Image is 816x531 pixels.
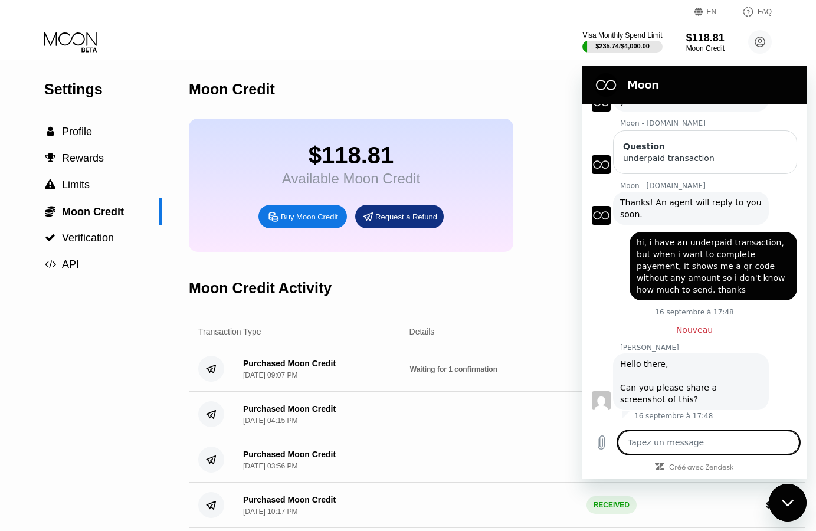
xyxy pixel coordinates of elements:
[769,484,807,522] iframe: Bouton de lancement de la fenêtre de messagerie, conversation en cours
[410,365,497,373] span: Waiting for 1 confirmation
[582,31,662,53] div: Visa Monthly Spend Limit$235.74/$4,000.00
[686,44,725,53] div: Moon Credit
[45,179,55,190] span: 
[62,258,79,270] span: API
[189,280,332,297] div: Moon Credit Activity
[409,327,435,336] div: Details
[45,232,55,243] span: 
[243,507,297,516] div: [DATE] 10:17 PM
[44,126,56,137] div: 
[62,206,124,218] span: Moon Credit
[44,179,56,190] div: 
[62,232,114,244] span: Verification
[282,142,420,169] div: $118.81
[47,126,54,137] span: 
[62,126,92,137] span: Profile
[45,205,55,217] span: 
[243,417,297,425] div: [DATE] 04:15 PM
[189,81,275,98] div: Moon Credit
[243,450,336,459] div: Purchased Moon Credit
[44,153,56,163] div: 
[45,259,56,270] span: 
[281,212,338,222] div: Buy Moon Credit
[44,205,56,217] div: 
[243,404,336,414] div: Purchased Moon Credit
[766,500,796,510] div: $ 260.00
[44,259,56,270] div: 
[198,327,261,336] div: Transaction Type
[355,205,444,228] div: Request a Refund
[730,6,772,18] div: FAQ
[686,32,725,53] div: $118.81Moon Credit
[62,152,104,164] span: Rewards
[694,6,730,18] div: EN
[282,171,420,187] div: Available Moon Credit
[582,31,662,40] div: Visa Monthly Spend Limit
[595,42,650,50] div: $235.74 / $4,000.00
[44,232,56,243] div: 
[243,495,336,504] div: Purchased Moon Credit
[243,359,336,368] div: Purchased Moon Credit
[686,32,725,44] div: $118.81
[375,212,437,222] div: Request a Refund
[45,153,55,163] span: 
[243,462,297,470] div: [DATE] 03:56 PM
[586,496,637,514] div: RECEIVED
[62,179,90,191] span: Limits
[707,8,717,16] div: EN
[258,205,347,228] div: Buy Moon Credit
[758,8,772,16] div: FAQ
[44,81,162,98] div: Settings
[582,66,807,479] iframe: Fenêtre de messagerie
[243,371,297,379] div: [DATE] 09:07 PM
